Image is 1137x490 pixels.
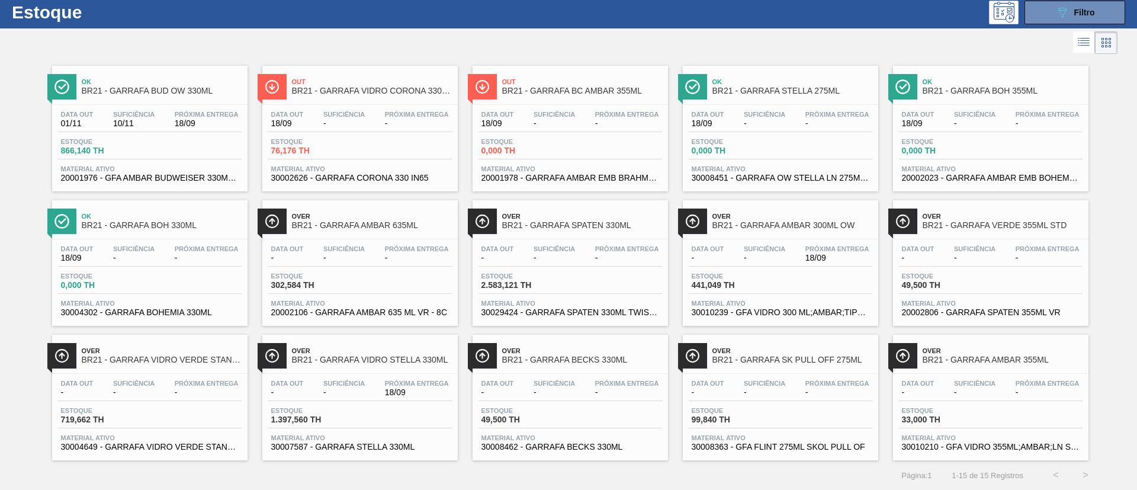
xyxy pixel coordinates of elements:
span: Over [923,347,1083,354]
span: 18/09 [61,254,94,262]
span: 866,140 TH [61,146,144,155]
span: 30008363 - GFA FLINT 275ML SKOL PULL OF [692,443,869,451]
span: Material ativo [902,300,1080,307]
span: 20001976 - GFA AMBAR BUDWEISER 330ML 197g [61,174,239,182]
span: 30008462 - GARRAFA BECKS 330ML [481,443,659,451]
span: Material ativo [481,434,659,441]
span: Estoque [481,407,564,414]
span: Próxima Entrega [1016,111,1080,118]
span: Material ativo [481,300,659,307]
div: Visão em Cards [1095,31,1117,54]
span: Material ativo [271,434,449,441]
span: Suficiência [744,245,785,252]
span: 33,000 TH [902,415,985,424]
div: Pogramando: nenhum usuário selecionado [989,1,1019,24]
span: - [954,388,995,397]
span: Estoque [61,138,144,145]
span: Próxima Entrega [385,245,449,252]
span: Estoque [271,273,354,280]
span: - [534,254,575,262]
span: Próxima Entrega [805,380,869,387]
span: - [175,388,239,397]
a: ÍconeOverBR21 - GARRAFA AMBAR 635MLData out-Suficiência-Próxima Entrega-Estoque302,584 THMaterial... [253,191,464,326]
span: 18/09 [385,388,449,397]
span: 30029424 - GARRAFA SPATEN 330ML TWIST OFF [481,308,659,317]
span: Suficiência [323,245,365,252]
span: 20002806 - GARRAFA SPATEN 355ML VR [902,308,1080,317]
a: ÍconeOutBR21 - GARRAFA BC AMBAR 355MLData out18/09Suficiência-Próxima Entrega-Estoque0,000 THMate... [464,57,674,191]
span: Out [502,78,662,85]
span: Próxima Entrega [595,380,659,387]
span: Material ativo [61,165,239,172]
span: Ok [712,78,872,85]
button: < [1041,460,1071,490]
span: BR21 - GARRAFA SK PULL OFF 275ML [712,356,872,364]
span: Página : 1 [901,471,932,480]
span: 30002626 - GARRAFA CORONA 330 IN65 [271,174,449,182]
span: BR21 - GARRAFA AMBAR 355ML [923,356,1083,364]
a: ÍconeOkBR21 - GARRAFA BUD OW 330MLData out01/11Suficiência10/11Próxima Entrega18/09Estoque866,140... [43,57,253,191]
img: Ícone [54,79,69,94]
span: BR21 - GARRAFA BECKS 330ML [502,356,662,364]
a: ÍconeOverBR21 - GARRAFA VERDE 355ML STDData out-Suficiência-Próxima Entrega-Estoque49,500 THMater... [884,191,1094,326]
span: - [805,388,869,397]
span: Estoque [902,138,985,145]
span: BR21 - GARRAFA BUD OW 330ML [82,87,242,95]
span: BR21 - GARRAFA STELLA 275ML [712,87,872,95]
span: Material ativo [692,165,869,172]
span: - [481,388,514,397]
span: 18/09 [481,119,514,128]
span: Over [502,213,662,220]
span: - [61,388,94,397]
span: Ok [82,78,242,85]
span: Próxima Entrega [1016,245,1080,252]
span: Próxima Entrega [805,245,869,252]
span: Data out [61,380,94,387]
span: Over [502,347,662,354]
span: Material ativo [692,434,869,441]
img: Ícone [265,79,280,94]
span: Estoque [692,138,775,145]
a: ÍconeOkBR21 - GARRAFA STELLA 275MLData out18/09Suficiência-Próxima Entrega-Estoque0,000 THMateria... [674,57,884,191]
span: Próxima Entrega [385,111,449,118]
span: Material ativo [61,434,239,441]
img: Ícone [895,79,910,94]
img: Ícone [475,214,490,229]
span: Estoque [61,273,144,280]
span: Data out [902,245,934,252]
span: 0,000 TH [692,146,775,155]
span: - [1016,119,1080,128]
span: - [1016,388,1080,397]
div: Visão em Lista [1073,31,1095,54]
span: 18/09 [175,119,239,128]
span: 441,049 TH [692,281,775,290]
img: Ícone [475,348,490,363]
span: - [595,388,659,397]
span: - [954,119,995,128]
a: ÍconeOutBR21 - GARRAFA VIDRO CORONA 330MLData out18/09Suficiência-Próxima Entrega-Estoque76,176 T... [253,57,464,191]
span: Suficiência [323,111,365,118]
span: Estoque [692,407,775,414]
img: Ícone [54,214,69,229]
img: Ícone [895,214,910,229]
span: Data out [481,245,514,252]
span: - [175,254,239,262]
span: BR21 - GARRAFA VIDRO STELLA 330ML [292,356,452,364]
span: Estoque [902,273,985,280]
img: Ícone [685,79,700,94]
span: - [385,254,449,262]
span: Data out [902,380,934,387]
span: - [385,119,449,128]
img: Ícone [685,214,700,229]
span: 0,000 TH [481,146,564,155]
span: Material ativo [481,165,659,172]
img: Ícone [685,348,700,363]
a: ÍconeOverBR21 - GARRAFA VIDRO VERDE STANDARD 600MLData out-Suficiência-Próxima Entrega-Estoque719... [43,326,253,460]
span: Suficiência [113,380,155,387]
span: Data out [271,380,304,387]
span: Out [292,78,452,85]
span: - [595,119,659,128]
span: - [902,388,934,397]
a: ÍconeOverBR21 - GARRAFA SPATEN 330MLData out-Suficiência-Próxima Entrega-Estoque2.583,121 THMater... [464,191,674,326]
a: ÍconeOkBR21 - GARRAFA BOH 330MLData out18/09Suficiência-Próxima Entrega-Estoque0,000 THMaterial a... [43,191,253,326]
